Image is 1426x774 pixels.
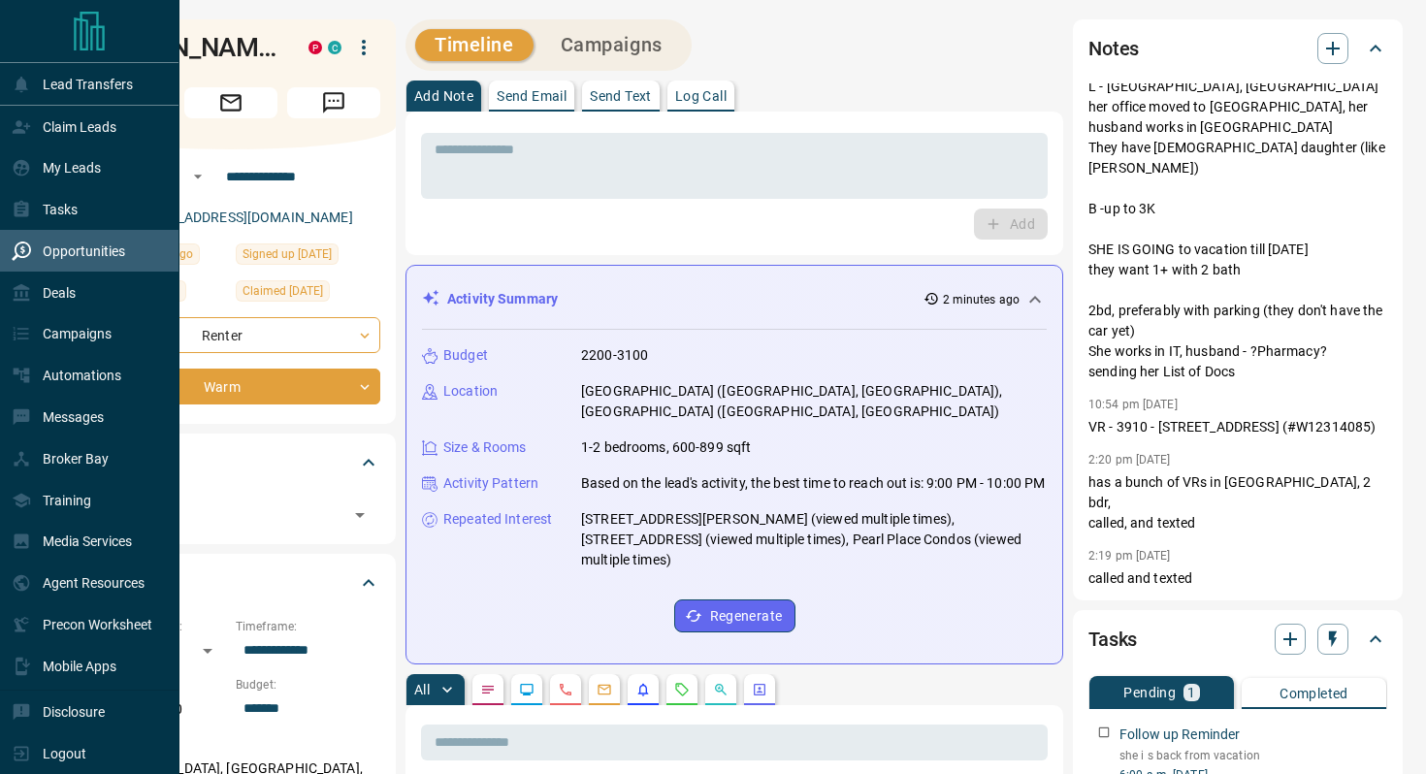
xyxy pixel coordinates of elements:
p: Based on the lead's activity, the best time to reach out is: 9:00 PM - 10:00 PM [581,473,1045,494]
svg: Requests [674,682,690,697]
p: [STREET_ADDRESS][PERSON_NAME] (viewed multiple times), [STREET_ADDRESS] (viewed multiple times), ... [581,509,1047,570]
p: Timeframe: [236,618,380,635]
p: Activity Summary [447,289,558,309]
p: VR - 3910 - [STREET_ADDRESS] (#W12314085) [1088,417,1387,437]
p: Pending [1123,686,1176,699]
p: Send Email [497,89,567,103]
p: Activity Pattern [443,473,538,494]
svg: Listing Alerts [635,682,651,697]
p: Repeated Interest [443,509,552,530]
a: [EMAIL_ADDRESS][DOMAIN_NAME] [134,210,353,225]
h2: Tasks [1088,624,1137,655]
p: has a bunch of VRs in [GEOGRAPHIC_DATA], 2 bdr, called, and texted [1088,472,1387,533]
button: Campaigns [541,29,682,61]
p: Add Note [414,89,473,103]
span: Signed up [DATE] [243,244,332,264]
button: Timeline [415,29,534,61]
div: Renter [81,317,380,353]
div: Tags [81,439,380,486]
div: Warm [81,369,380,404]
div: Tasks [1088,616,1387,662]
p: Log Call [675,89,727,103]
span: Message [287,87,380,118]
button: Open [346,501,373,529]
p: Budget [443,345,488,366]
svg: Notes [480,682,496,697]
p: Send Text [590,89,652,103]
p: spoke with Meka - indian, strong accent T- by [DATE] L - [GEOGRAPHIC_DATA], [GEOGRAPHIC_DATA] her... [1088,36,1387,382]
button: Open [186,165,210,188]
div: Sun Mar 24 2024 [236,243,380,271]
p: 2:20 pm [DATE] [1088,453,1171,467]
p: 2 minutes ago [943,291,1020,308]
p: 1 [1187,686,1195,699]
div: Notes [1088,25,1387,72]
svg: Lead Browsing Activity [519,682,535,697]
svg: Emails [597,682,612,697]
button: Regenerate [674,599,795,632]
p: Completed [1280,687,1348,700]
p: Areas Searched: [81,735,380,753]
p: Size & Rooms [443,437,527,458]
p: Location [443,381,498,402]
div: Criteria [81,560,380,606]
p: she i s back from vacation [1119,747,1387,764]
p: 1-2 bedrooms, 600-899 sqft [581,437,751,458]
p: 2:19 pm [DATE] [1088,549,1171,563]
p: Budget: [236,676,380,693]
span: Claimed [DATE] [243,281,323,301]
span: Email [184,87,277,118]
svg: Calls [558,682,573,697]
p: [GEOGRAPHIC_DATA] ([GEOGRAPHIC_DATA], [GEOGRAPHIC_DATA]), [GEOGRAPHIC_DATA] ([GEOGRAPHIC_DATA], [... [581,381,1047,422]
p: 2200-3100 [581,345,648,366]
p: Follow up Reminder [1119,725,1240,745]
div: property.ca [308,41,322,54]
svg: Agent Actions [752,682,767,697]
div: Sat Mar 01 2025 [236,280,380,307]
p: All [414,683,430,696]
p: 10:54 pm [DATE] [1088,398,1178,411]
div: Activity Summary2 minutes ago [422,281,1047,317]
div: condos.ca [328,41,341,54]
h1: [PERSON_NAME] [81,32,279,63]
svg: Opportunities [713,682,729,697]
h2: Notes [1088,33,1139,64]
p: called and texted [1088,568,1387,589]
